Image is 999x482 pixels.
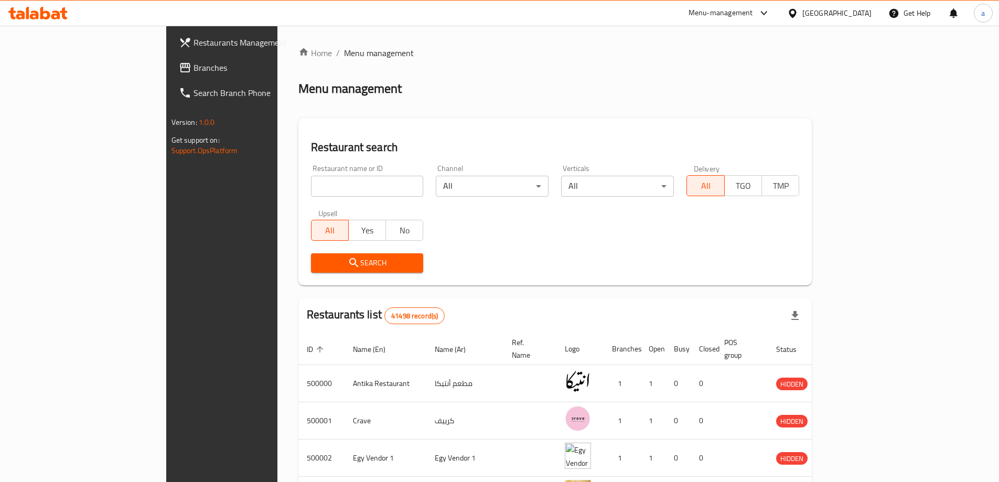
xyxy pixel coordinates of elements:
td: كرييف [426,402,503,440]
button: No [385,220,423,241]
button: Search [311,253,424,273]
span: POS group [724,336,755,361]
button: Yes [348,220,386,241]
h2: Menu management [298,80,402,97]
span: Version: [171,115,197,129]
span: Get support on: [171,133,220,147]
span: No [390,223,419,238]
span: All [691,178,720,194]
td: 1 [604,440,640,477]
div: Menu-management [689,7,753,19]
a: Branches [170,55,333,80]
span: Status [776,343,810,356]
span: Name (En) [353,343,399,356]
span: Ref. Name [512,336,544,361]
a: Restaurants Management [170,30,333,55]
td: 0 [691,365,716,402]
td: 0 [691,440,716,477]
h2: Restaurant search [311,140,800,155]
li: / [336,47,340,59]
td: Egy Vendor 1 [345,440,426,477]
div: Total records count [384,307,445,324]
span: Search [319,256,415,270]
td: 1 [640,365,665,402]
td: 1 [604,402,640,440]
span: Search Branch Phone [194,87,325,99]
nav: breadcrumb [298,47,812,59]
h2: Restaurants list [307,307,445,324]
th: Open [640,333,665,365]
th: Logo [556,333,604,365]
div: All [561,176,674,197]
span: Branches [194,61,325,74]
span: TGO [729,178,758,194]
span: TMP [766,178,795,194]
label: Delivery [694,165,720,172]
button: All [311,220,349,241]
span: Restaurants Management [194,36,325,49]
th: Closed [691,333,716,365]
div: Export file [782,303,808,328]
button: TMP [761,175,799,196]
span: All [316,223,345,238]
span: a [981,7,985,19]
img: Egy Vendor 1 [565,443,591,469]
td: مطعم أنتيكا [426,365,503,402]
th: Busy [665,333,691,365]
label: Upsell [318,209,338,217]
span: Yes [353,223,382,238]
td: 0 [665,440,691,477]
div: HIDDEN [776,452,808,465]
td: Antika Restaurant [345,365,426,402]
img: Antika Restaurant [565,368,591,394]
div: All [436,176,549,197]
span: Menu management [344,47,414,59]
span: Name (Ar) [435,343,479,356]
div: [GEOGRAPHIC_DATA] [802,7,872,19]
button: All [686,175,724,196]
td: 1 [640,402,665,440]
td: Egy Vendor 1 [426,440,503,477]
span: HIDDEN [776,378,808,390]
td: Crave [345,402,426,440]
td: 1 [640,440,665,477]
span: ID [307,343,327,356]
a: Support.OpsPlatform [171,144,238,157]
span: 41498 record(s) [385,311,444,321]
input: Search for restaurant name or ID.. [311,176,424,197]
img: Crave [565,405,591,432]
button: TGO [724,175,762,196]
span: 1.0.0 [199,115,215,129]
td: 0 [691,402,716,440]
span: HIDDEN [776,453,808,465]
td: 0 [665,402,691,440]
a: Search Branch Phone [170,80,333,105]
td: 1 [604,365,640,402]
span: HIDDEN [776,415,808,427]
td: 0 [665,365,691,402]
th: Branches [604,333,640,365]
